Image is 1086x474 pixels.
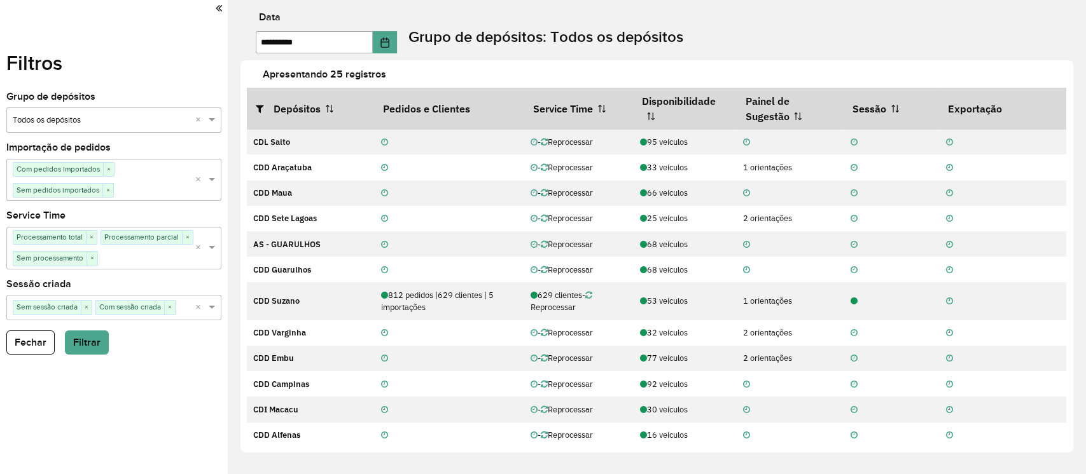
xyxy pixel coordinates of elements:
span: - Reprocessar [538,353,593,363]
i: Não realizada [851,189,858,198]
strong: CDL Salto [253,137,290,147]
label: Grupo de depósitos: Todos os depósitos [408,25,683,48]
div: 53 veículos [640,295,730,307]
i: Não realizada [531,406,538,414]
div: 77 veículos [640,352,730,364]
div: 68 veículos [640,238,730,250]
span: Clear all [195,173,205,187]
span: × [86,231,97,244]
span: - Reprocessar [538,379,593,389]
span: × [103,163,114,176]
span: Sem sessão criada [13,301,81,313]
span: 629 clientes [531,290,582,301]
th: Painel de Sugestão [737,88,844,130]
th: Depósitos [247,88,374,130]
span: Com sessão criada [96,301,164,313]
label: Service Time [6,208,66,223]
label: Filtros [6,48,62,78]
span: - Reprocessar [538,430,593,440]
span: - Reprocessar [538,187,593,198]
label: Grupo de depósitos [6,89,95,104]
i: Não realizada [381,381,388,389]
th: Disponibilidade [633,88,736,130]
i: Não realizada [381,329,388,337]
span: Sem pedidos importados [13,184,102,196]
i: Não realizada [531,139,538,147]
label: Data [258,10,280,25]
div: 16 veículos [640,429,730,441]
i: Abrir/fechar filtros [256,104,274,114]
i: Não realizada [381,266,388,274]
i: Não realizada [851,406,858,414]
div: 68 veículos [640,264,730,276]
span: Clear all [195,114,205,127]
i: Não realizada [946,266,953,274]
span: - Reprocessar [538,162,593,173]
span: Processamento total [13,231,86,243]
span: Clear all [195,241,205,255]
i: Não realizada [946,329,953,337]
i: Não realizada [946,355,953,363]
i: Não realizada [531,431,538,440]
div: 92 veículos [640,378,730,390]
i: Não realizada [531,329,538,337]
i: Não realizada [946,297,953,306]
strong: CDD Guarulhos [253,264,311,275]
i: Não realizada [381,406,388,414]
strong: CDD Embu [253,353,294,363]
i: Não realizada [851,215,858,223]
i: Não realizada [381,139,388,147]
div: 66 veículos [640,187,730,199]
label: Importação de pedidos [6,140,111,155]
span: Processamento parcial [101,231,182,243]
i: Não realizada [743,266,750,274]
strong: CDD Sete Lagoas [253,213,317,224]
strong: CDD Suzano [253,295,300,306]
i: Não realizada [381,355,388,363]
i: Não realizada [381,164,388,172]
div: 25 veículos [640,212,730,224]
th: Sessão [844,88,939,130]
i: Não realizada [743,431,750,440]
span: - Reprocessar [538,404,593,415]
span: × [182,231,193,244]
span: - Reprocessar [538,137,593,147]
button: Fechar [6,330,55,355]
i: Não realizada [851,164,858,172]
strong: CDD Varginha [253,327,306,338]
i: Não realizada [381,215,388,223]
th: Service Time [524,88,633,130]
i: Não realizada [381,431,388,440]
strong: CDD Araçatuba [253,162,312,173]
div: 1 orientações [743,295,837,307]
i: Não realizada [531,266,538,274]
span: Clear all [195,301,205,315]
span: × [87,252,97,265]
i: 1257354 - 812 pedidos [851,297,858,306]
div: 33 veículos [640,161,730,173]
label: Sessão criada [6,276,71,292]
i: Não realizada [743,241,750,249]
strong: CDD Campinas [253,379,309,389]
i: Não realizada [531,189,538,198]
i: Não realizada [946,431,953,440]
span: - Reprocessar [538,239,593,250]
i: Não realizada [531,241,538,249]
i: Não realizada [946,241,953,249]
div: 1 orientações [743,161,837,173]
button: Choose Date [373,31,397,53]
div: 95 veículos [640,136,730,148]
strong: AS - GUARULHOS [253,239,321,250]
i: Não realizada [851,241,858,249]
i: Não realizada [743,189,750,198]
i: Não realizada [946,381,953,389]
span: Sem processamento [13,252,87,264]
i: Não realizada [851,266,858,274]
div: 812 pedidos | 629 clientes | 5 importações [381,289,517,313]
span: - Reprocessar [538,264,593,275]
div: 32 veículos [640,327,730,339]
button: Filtrar [65,330,109,355]
i: Não realizada [381,189,388,198]
span: - Reprocessar [538,327,593,338]
i: Não realizada [381,241,388,249]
